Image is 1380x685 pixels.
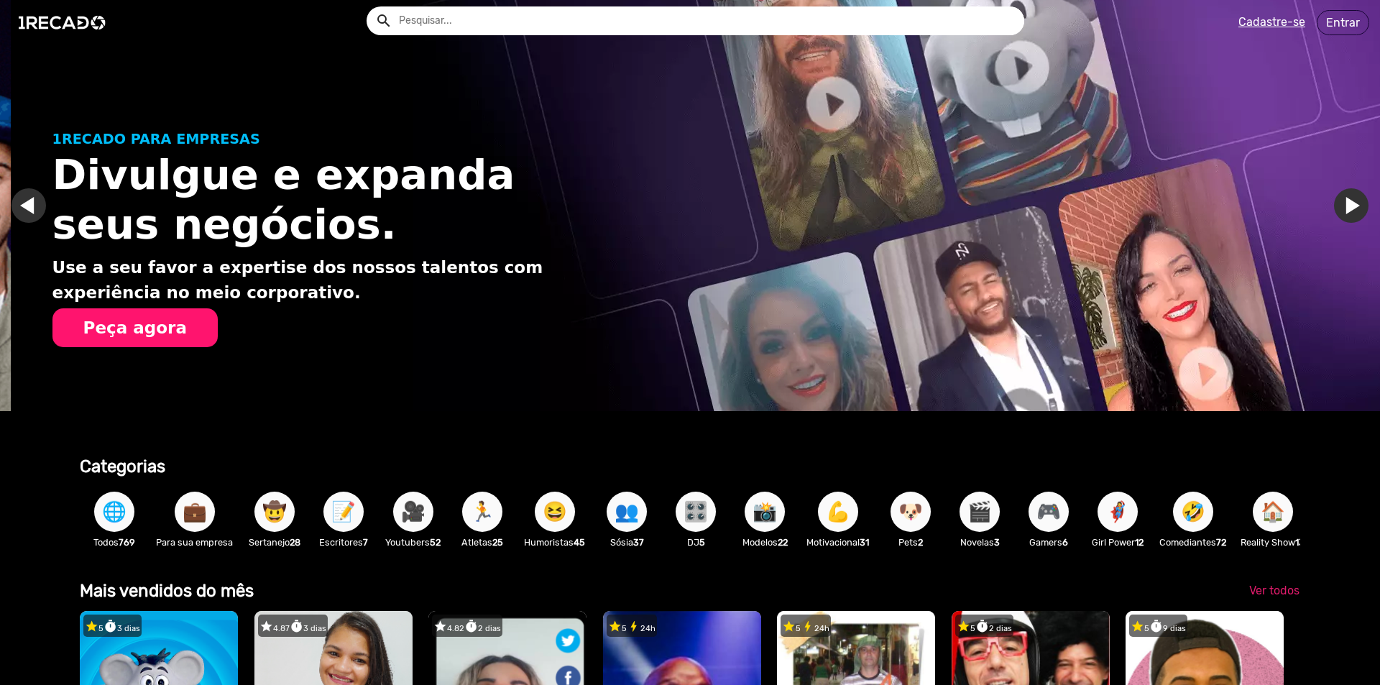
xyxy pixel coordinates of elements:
[960,492,1000,532] button: 🎬
[1238,15,1305,29] u: Cadastre-se
[994,537,1000,548] b: 3
[331,492,356,532] span: 📝
[175,492,215,532] button: 💼
[1181,492,1205,532] span: 🤣
[363,537,368,548] b: 7
[860,537,869,548] b: 31
[375,12,392,29] mat-icon: Example home icon
[574,537,585,548] b: 45
[94,492,134,532] button: 🌐
[156,535,233,549] p: Para sua empresa
[492,537,503,548] b: 25
[462,492,502,532] button: 🏃
[898,492,923,532] span: 🐶
[806,535,869,549] p: Motivacional
[633,537,644,548] b: 37
[22,188,57,223] a: Ir para o slide anterior
[52,150,604,249] h1: Divulgue e expanda seus negócios.
[430,537,441,548] b: 52
[401,492,425,532] span: 🎥
[80,456,165,477] b: Categorias
[87,535,142,549] p: Todos
[615,492,639,532] span: 👥
[323,492,364,532] button: 📝
[119,537,135,548] b: 769
[543,492,567,532] span: 😆
[1241,535,1305,549] p: Reality Show
[967,492,992,532] span: 🎬
[80,581,254,601] b: Mais vendidos do mês
[918,537,923,548] b: 2
[1090,535,1145,549] p: Girl Power
[607,492,647,532] button: 👥
[891,492,931,532] button: 🐶
[1036,492,1061,532] span: 🎮
[254,492,295,532] button: 🤠
[183,492,207,532] span: 💼
[290,537,300,548] b: 28
[699,537,705,548] b: 5
[952,535,1007,549] p: Novelas
[1317,10,1369,35] a: Entrar
[385,535,441,549] p: Youtubers
[676,492,716,532] button: 🎛️
[1216,537,1226,548] b: 72
[778,537,788,548] b: 22
[1062,537,1068,548] b: 6
[455,535,510,549] p: Atletas
[818,492,858,532] button: 💪
[535,492,575,532] button: 😆
[684,492,708,532] span: 🎛️
[393,492,433,532] button: 🎥
[524,535,585,549] p: Humoristas
[1098,492,1138,532] button: 🦸‍♀️
[52,255,604,305] p: Use a seu favor a expertise dos nossos talentos com experiência no meio corporativo.
[883,535,938,549] p: Pets
[1173,492,1213,532] button: 🤣
[1253,492,1293,532] button: 🏠
[1295,537,1305,548] b: 13
[737,535,792,549] p: Modelos
[1159,535,1226,549] p: Comediantes
[1021,535,1076,549] p: Gamers
[1249,584,1299,597] span: Ver todos
[102,492,126,532] span: 🌐
[668,535,723,549] p: DJ
[370,7,395,32] button: Example home icon
[1029,492,1069,532] button: 🎮
[745,492,785,532] button: 📸
[753,492,777,532] span: 📸
[262,492,287,532] span: 🤠
[52,129,604,150] p: 1RECADO PARA EMPRESAS
[316,535,371,549] p: Escritores
[247,535,302,549] p: Sertanejo
[1345,188,1379,223] a: Ir para o próximo slide
[388,6,1024,35] input: Pesquisar...
[52,308,218,347] button: Peça agora
[826,492,850,532] span: 💪
[1105,492,1130,532] span: 🦸‍♀️
[599,535,654,549] p: Sósia
[1261,492,1285,532] span: 🏠
[1135,537,1144,548] b: 12
[470,492,494,532] span: 🏃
